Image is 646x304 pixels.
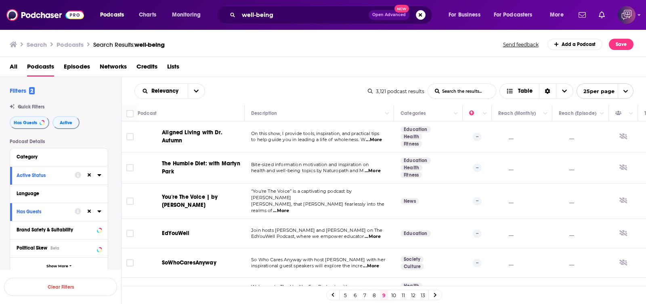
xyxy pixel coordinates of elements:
[498,164,514,171] p: __
[449,9,480,21] span: For Business
[401,172,422,178] a: Fitness
[17,188,101,198] button: Language
[399,290,407,300] a: 11
[126,164,134,171] span: Toggle select row
[498,198,514,204] p: __
[27,60,54,77] a: Podcasts
[17,170,75,180] button: Active Status
[126,198,134,205] span: Toggle select row
[126,259,134,267] span: Toggle select row
[401,133,422,140] a: Health
[394,5,409,12] span: New
[365,233,381,240] span: ...More
[251,284,349,296] span: Welcome to The Healthy Sex Podcast -with [PERSON_NAME],
[401,256,424,262] a: Society
[401,164,422,171] a: Health
[369,10,409,20] button: Open AdvancedNew
[618,6,636,24] span: Logged in as corioliscompany
[17,173,69,178] div: Active Status
[10,87,35,94] h2: Filters
[518,88,533,94] span: Table
[126,133,134,140] span: Toggle select row
[626,109,636,119] button: Column Actions
[365,168,381,174] span: ...More
[370,290,378,300] a: 8
[162,194,218,208] span: You're The Voice | by [PERSON_NAME]
[480,109,490,119] button: Column Actions
[559,198,574,204] p: __
[618,6,636,24] img: User Profile
[501,41,541,48] button: Send feedback
[473,197,482,205] p: --
[27,41,47,48] h3: Search
[162,229,190,237] a: EdYouWell
[494,9,533,21] span: For Podcasters
[6,7,84,23] img: Podchaser - Follow, Share and Rate Podcasts
[618,6,636,24] button: Show profile menu
[162,230,190,237] span: EdYouWell
[93,41,165,48] a: Search Results:well-being
[380,290,388,300] a: 9
[17,243,101,253] button: Political SkewBeta
[64,60,90,77] a: Episodes
[151,88,181,94] span: Relevancy
[50,246,59,251] div: Beta
[547,39,603,50] a: Add a Podcast
[251,201,384,213] span: [PERSON_NAME], that [PERSON_NAME] fearlessly into the realms of
[17,225,101,235] button: Brand Safety & Suitability
[239,8,369,21] input: Search podcasts, credits, & more...
[390,290,398,300] a: 10
[10,139,108,144] p: Podcast Details
[498,133,514,140] p: __
[162,160,240,175] span: The Humble Diet: with Martyn Park
[469,108,480,118] div: Power Score
[559,164,574,171] p: __
[451,109,461,119] button: Column Actions
[167,60,179,77] a: Lists
[139,9,156,21] span: Charts
[162,129,242,145] a: Aligned Living with Dr. Autumn
[596,8,608,22] a: Show notifications dropdown
[17,206,75,217] button: Has Guests
[363,263,379,269] span: ...More
[351,290,359,300] a: 6
[251,137,365,142] span: to help guide you in leading a life of wholeness. W
[57,41,84,48] h3: Podcasts
[577,83,633,99] button: open menu
[409,290,417,300] a: 12
[162,160,242,176] a: The Humble Diet: with Martyn Park
[361,290,369,300] a: 7
[559,108,596,118] div: Reach (Episode)
[372,13,406,17] span: Open Advanced
[162,259,216,266] span: SoWhoCaresAnyway
[251,131,380,136] span: On this show, I provide tools, inspiration, and practical tips
[401,283,422,289] a: Health
[401,198,419,204] a: News
[597,109,607,119] button: Column Actions
[100,60,127,77] a: Networks
[162,129,222,144] span: Aligned Living with Dr. Autumn
[559,133,574,140] p: __
[489,8,544,21] button: open menu
[251,257,385,262] span: So Who Cares Anyway with host [PERSON_NAME] with her
[401,230,431,237] a: Education
[134,41,165,48] span: well-being
[17,209,69,214] div: Has Guests
[251,227,382,233] span: Join hosts [PERSON_NAME] and [PERSON_NAME] on The
[368,88,424,94] div: 3,121 podcast results
[382,109,392,119] button: Column Actions
[575,8,589,22] a: Show notifications dropdown
[100,9,124,21] span: Podcasts
[10,257,108,275] button: Show More
[10,60,17,77] a: All
[60,121,72,125] span: Active
[188,84,205,98] button: open menu
[251,162,369,167] span: Bite-sized information motivation and inspiration on
[136,60,157,77] a: Credits
[559,230,574,237] p: __
[609,39,633,50] button: Save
